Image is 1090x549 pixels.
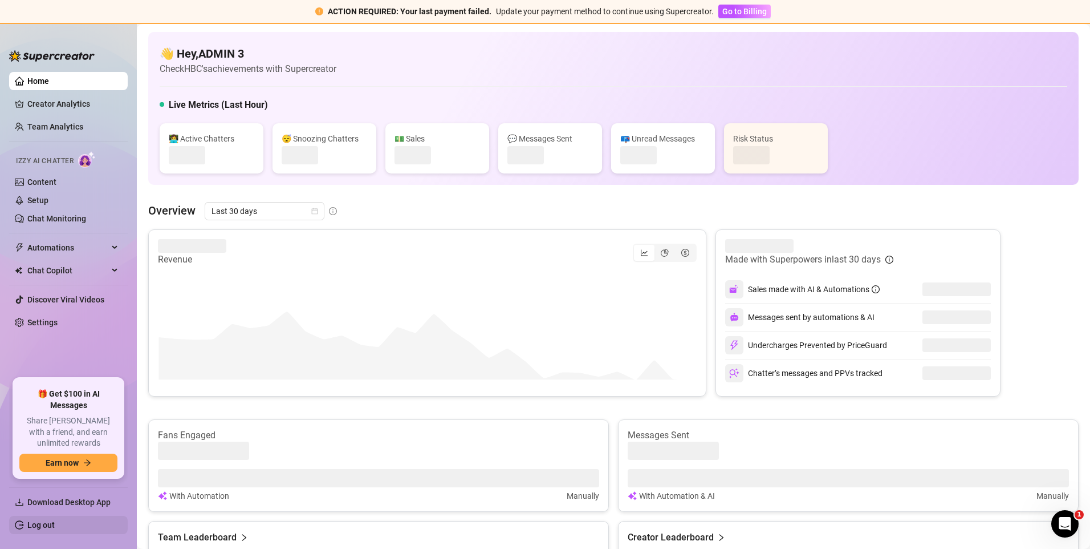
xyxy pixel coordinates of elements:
[169,98,268,112] h5: Live Metrics (Last Hour)
[718,7,771,16] a: Go to Billing
[27,239,108,257] span: Automations
[628,490,637,502] img: svg%3e
[729,284,739,294] img: svg%3e
[158,531,237,544] article: Team Leaderboard
[212,203,318,220] span: Last 30 days
[160,62,336,76] article: Check HBC's achievements with Supercreator
[19,415,117,449] span: Share [PERSON_NAME] with a friend, and earn unlimited rewards
[27,76,49,86] a: Home
[725,253,881,267] article: Made with Superpowers in last 30 days
[729,340,739,350] img: svg%3e
[19,454,117,472] button: Earn nowarrow-right
[9,50,95,62] img: logo-BBDzfeDw.svg
[46,458,79,467] span: Earn now
[725,308,875,326] div: Messages sent by automations & AI
[394,132,480,145] div: 💵 Sales
[567,490,599,502] article: Manually
[315,7,323,15] span: exclamation-circle
[681,249,689,257] span: dollar-circle
[722,7,767,16] span: Go to Billing
[169,132,254,145] div: 👩‍💻 Active Chatters
[282,132,367,145] div: 😴 Snoozing Chatters
[628,429,1069,442] article: Messages Sent
[717,531,725,544] span: right
[885,256,893,264] span: info-circle
[15,498,24,507] span: download
[27,214,86,223] a: Chat Monitoring
[718,5,771,18] button: Go to Billing
[628,531,714,544] article: Creator Leaderboard
[725,364,882,382] div: Chatter’s messages and PPVs tracked
[733,132,819,145] div: Risk Status
[27,122,83,131] a: Team Analytics
[158,490,167,502] img: svg%3e
[640,249,648,257] span: line-chart
[661,249,669,257] span: pie-chart
[15,267,22,274] img: Chat Copilot
[729,368,739,378] img: svg%3e
[16,156,74,167] span: Izzy AI Chatter
[329,207,337,215] span: info-circle
[328,7,491,16] strong: ACTION REQUIRED: Your last payment failed.
[748,283,880,296] div: Sales made with AI & Automations
[27,261,108,280] span: Chat Copilot
[1051,510,1079,538] iframe: Intercom live chat
[725,336,887,354] div: Undercharges Prevented by PriceGuard
[27,295,104,304] a: Discover Viral Videos
[27,95,119,113] a: Creator Analytics
[27,318,58,327] a: Settings
[507,132,593,145] div: 💬 Messages Sent
[311,208,318,215] span: calendar
[148,202,196,219] article: Overview
[78,151,96,168] img: AI Chatter
[27,196,48,205] a: Setup
[496,7,714,16] span: Update your payment method to continue using Supercreator.
[19,389,117,411] span: 🎁 Get $100 in AI Messages
[27,177,56,187] a: Content
[1075,510,1084,519] span: 1
[27,520,55,530] a: Log out
[730,313,739,322] img: svg%3e
[639,490,715,502] article: With Automation & AI
[872,285,880,293] span: info-circle
[15,243,24,252] span: thunderbolt
[1036,490,1069,502] article: Manually
[240,531,248,544] span: right
[620,132,706,145] div: 📪 Unread Messages
[633,244,697,262] div: segmented control
[83,459,91,467] span: arrow-right
[160,46,336,62] h4: 👋 Hey, ADMIN 3
[158,253,226,267] article: Revenue
[158,429,599,442] article: Fans Engaged
[27,498,111,507] span: Download Desktop App
[169,490,229,502] article: With Automation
